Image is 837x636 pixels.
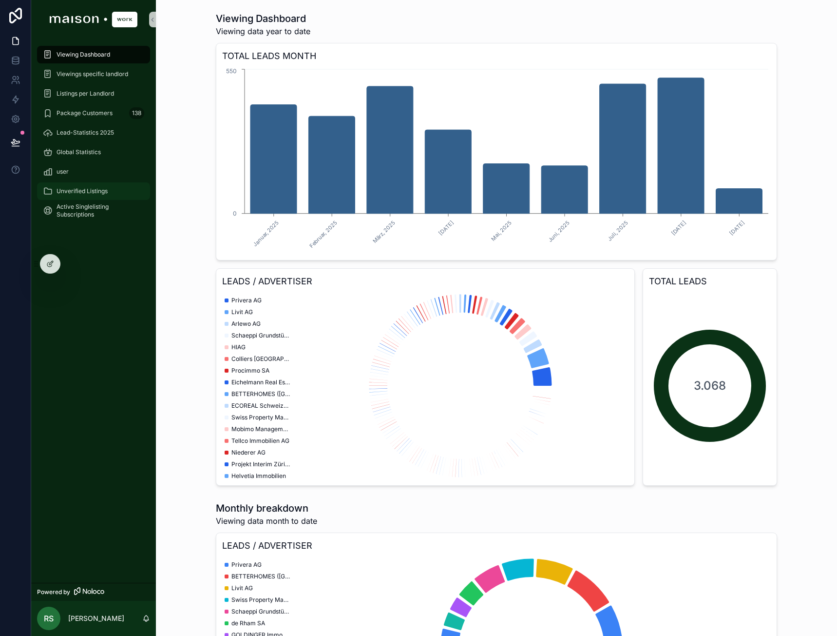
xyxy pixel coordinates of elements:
[37,104,150,122] a: Package Customers138
[437,219,455,237] text: [DATE]
[57,70,128,78] span: Viewings specific landlord
[490,219,513,242] text: Mai, 2025
[231,472,286,480] span: Helvetia Immobilien
[231,378,290,386] span: Eichelmann Real Estate GmbH
[37,143,150,161] a: Global Statistics
[129,107,144,119] div: 138
[57,109,113,117] span: Package Customers
[57,148,101,156] span: Global Statistics
[57,51,110,59] span: Viewing Dashboard
[728,219,746,237] text: [DATE]
[37,182,150,200] a: Unverified Listings
[649,275,771,288] h3: TOTAL LEADS
[231,297,262,304] span: Privera AG
[222,539,771,553] h3: LEADS / ADVERTISER
[231,608,290,616] span: Schaeppi Grundstücke AG
[231,619,265,627] span: de Rham SA
[37,124,150,141] a: Lead-Statistics 2025
[231,367,269,375] span: Procimmo SA
[57,168,69,176] span: user
[57,129,114,137] span: Lead-Statistics 2025
[31,583,156,601] a: Powered by
[231,332,290,339] span: Schaeppi Grundstücke AG
[231,561,262,569] span: Privera AG
[231,460,290,468] span: Projekt Interim Zürich GmbH
[226,67,237,75] tspan: 550
[37,588,70,596] span: Powered by
[231,437,289,445] span: Tellco Immobilien AG
[231,584,253,592] span: Livit AG
[231,573,290,580] span: BETTERHOMES ([GEOGRAPHIC_DATA]) AG
[216,25,310,37] span: Viewing data year to date
[231,414,290,421] span: Swiss Property Management AG
[231,425,290,433] span: Mobimo Management AG
[308,219,338,249] text: Februar, 2025
[57,203,140,219] span: Active Singlelisting Subscriptions
[231,402,290,410] span: ECOREAL Schweizerische Immobilien Anlagestiftung
[37,46,150,63] a: Viewing Dashboard
[233,210,237,217] tspan: 0
[547,219,571,243] text: Juni, 2025
[222,275,628,288] h3: LEADS / ADVERTISER
[44,613,54,624] span: RS
[37,163,150,180] a: user
[37,65,150,83] a: Viewings specific landlord
[50,12,137,27] img: App logo
[252,219,281,248] text: Januar, 2025
[68,614,124,623] p: [PERSON_NAME]
[222,49,771,63] h3: TOTAL LEADS MONTH
[694,378,726,394] span: 3.068
[231,390,290,398] span: BETTERHOMES ([GEOGRAPHIC_DATA]) AG
[606,219,629,242] text: Juli, 2025
[231,449,266,457] span: Niederer AG
[216,12,310,25] h1: Viewing Dashboard
[37,85,150,102] a: Listings per Landlord
[231,343,246,351] span: HIAG
[37,202,150,219] a: Active Singlelisting Subscriptions
[57,187,108,195] span: Unverified Listings
[31,39,156,232] div: scrollable content
[222,292,628,479] div: chart
[57,90,114,98] span: Listings per Landlord
[231,308,253,316] span: Livit AG
[231,320,261,328] span: Arlewo AG
[670,219,687,237] text: [DATE]
[231,355,290,363] span: Colliers [GEOGRAPHIC_DATA] AG
[371,219,397,244] text: März, 2025
[216,501,317,515] h1: Monthly breakdown
[231,596,290,604] span: Swiss Property Management AG
[222,67,771,254] div: chart
[216,515,317,527] span: Viewing data month to date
